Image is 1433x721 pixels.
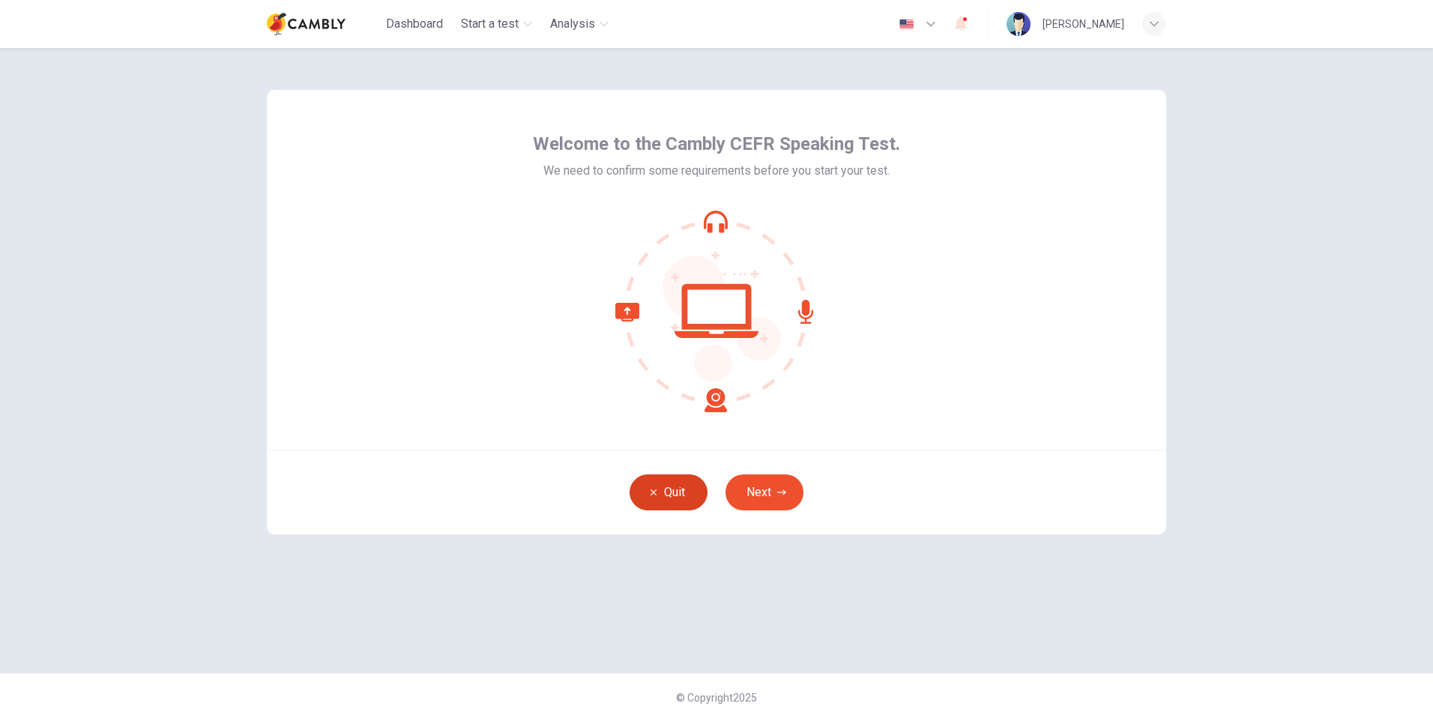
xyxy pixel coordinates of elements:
[676,692,757,704] span: © Copyright 2025
[267,9,380,39] a: Cambly logo
[897,19,916,30] img: en
[267,9,346,39] img: Cambly logo
[543,162,890,180] span: We need to confirm some requirements before you start your test.
[550,15,595,33] span: Analysis
[1007,12,1031,36] img: Profile picture
[533,132,900,156] span: Welcome to the Cambly CEFR Speaking Test.
[725,474,803,510] button: Next
[1043,15,1124,33] div: [PERSON_NAME]
[461,15,519,33] span: Start a test
[630,474,708,510] button: Quit
[386,15,443,33] span: Dashboard
[380,10,449,37] button: Dashboard
[455,10,538,37] button: Start a test
[544,10,615,37] button: Analysis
